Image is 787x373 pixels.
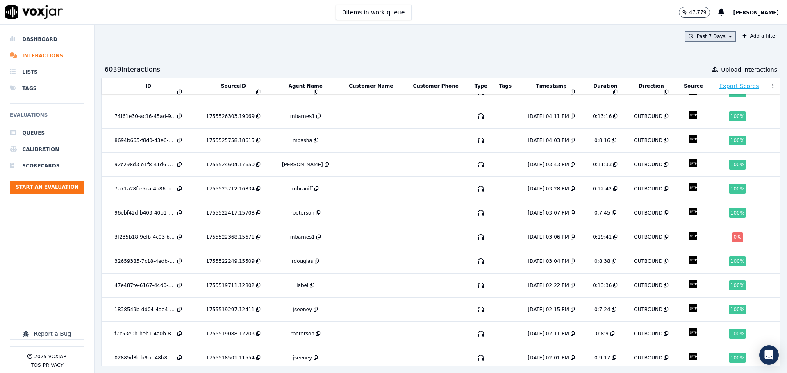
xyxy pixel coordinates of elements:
span: [PERSON_NAME] [733,10,779,16]
div: 1755526303.19069 [206,113,255,120]
div: label [296,282,308,289]
div: 6039 Interaction s [105,65,160,75]
div: [DATE] 02:11 PM [528,330,569,337]
button: SourceID [221,83,246,89]
div: [DATE] 03:04 PM [528,258,569,264]
div: [DATE] 02:15 PM [528,306,569,313]
div: 100 % [729,208,746,218]
div: 02885d8b-b9cc-48b8-8682-e59fd7e05045 [114,355,176,361]
img: VOXJAR_FTP_icon [686,325,701,339]
p: 2025 Voxjar [34,353,66,360]
div: 0:7:24 [594,306,610,313]
div: OUTBOUND [634,330,662,337]
div: rdouglas [292,258,313,264]
div: 100 % [729,136,746,145]
button: Privacy [43,362,64,368]
button: Report a Bug [10,328,84,340]
div: 0:9:17 [594,355,610,361]
button: Direction [639,83,664,89]
div: 100 % [729,329,746,339]
h6: Evaluations [10,110,84,125]
div: 74f61e30-ac16-45ad-92dc-6e1f0f1122c0 [114,113,176,120]
div: 100 % [729,111,746,121]
div: [PERSON_NAME] [282,161,323,168]
div: OUTBOUND [634,258,662,264]
img: VOXJAR_FTP_icon [686,156,701,170]
div: f7c53e0b-beb1-4a0b-8fce-bb9fe263aced [114,330,176,337]
div: 0:13:16 [593,113,612,120]
div: 0:8:38 [594,258,610,264]
button: Source [684,83,703,89]
div: jseeney [293,306,312,313]
div: OUTBOUND [634,282,662,289]
img: VOXJAR_FTP_icon [686,180,701,194]
div: OUTBOUND [634,185,662,192]
div: 1755522368.15671 [206,234,255,240]
div: [DATE] 04:03 PM [528,137,569,144]
div: mbraniff [292,185,313,192]
div: [DATE] 02:22 PM [528,282,569,289]
span: Upload Interactions [721,66,777,74]
div: 100 % [729,280,746,290]
a: Calibration [10,141,84,158]
img: voxjar logo [5,5,63,19]
div: [DATE] 03:28 PM [528,185,569,192]
div: OUTBOUND [634,113,662,120]
button: Tags [499,83,512,89]
div: 0:8:9 [596,330,609,337]
img: VOXJAR_FTP_icon [686,349,701,364]
img: VOXJAR_FTP_icon [686,204,701,219]
div: 96ebf42d-b403-40b1-ae23-505ff755f19f [114,210,176,216]
div: [DATE] 03:06 PM [528,234,569,240]
img: VOXJAR_FTP_icon [686,132,701,146]
a: Tags [10,80,84,97]
div: 1755519711.12802 [206,282,255,289]
img: VOXJAR_FTP_icon [686,253,701,267]
div: 1838549b-dd04-4aa4-95ad-3b9757af1ab6 [114,306,176,313]
div: [DATE] 02:01 PM [528,355,569,361]
div: OUTBOUND [634,355,662,361]
div: mbarnes1 [290,234,315,240]
div: 0:13:36 [593,282,612,289]
button: Start an Evaluation [10,181,84,194]
div: OUTBOUND [634,161,662,168]
div: 100 % [729,305,746,314]
div: 1755524604.17650 [206,161,255,168]
img: VOXJAR_FTP_icon [686,277,701,291]
div: 0:11:33 [593,161,612,168]
button: ID [146,83,151,89]
a: Queues [10,125,84,141]
a: Interactions [10,47,84,64]
div: rpeterson [291,330,314,337]
button: 47,779 [679,7,710,18]
div: 7a71a28f-e5ca-4b86-b760-aa2b0bc6ab2f [114,185,176,192]
img: VOXJAR_FTP_icon [686,228,701,243]
a: Lists [10,64,84,80]
img: VOXJAR_FTP_icon [686,108,701,122]
img: VOXJAR_FTP_icon [686,301,701,315]
div: jseeney [293,355,312,361]
div: 1755519088.12203 [206,330,255,337]
button: Add a filter [739,31,780,41]
button: Upload Interactions [712,66,777,74]
div: OUTBOUND [634,234,662,240]
div: Open Intercom Messenger [759,345,779,365]
div: 1755519297.12411 [206,306,255,313]
div: 100 % [729,256,746,266]
div: 1755523712.16834 [206,185,255,192]
button: Agent Name [289,83,323,89]
div: [DATE] 03:43 PM [528,161,569,168]
div: 32659385-7c18-4edb-99b4-75c414af3828 [114,258,176,264]
button: 0items in work queue [336,5,412,20]
div: OUTBOUND [634,306,662,313]
a: Dashboard [10,31,84,47]
div: mpasha [293,137,312,144]
a: Scorecards [10,158,84,174]
div: 8694b665-f8d0-43e6-a793-9dad40fbee48 [114,137,176,144]
div: 100 % [729,353,746,363]
div: 1755522417.15708 [206,210,255,216]
div: 0:19:41 [593,234,612,240]
div: OUTBOUND [634,210,662,216]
